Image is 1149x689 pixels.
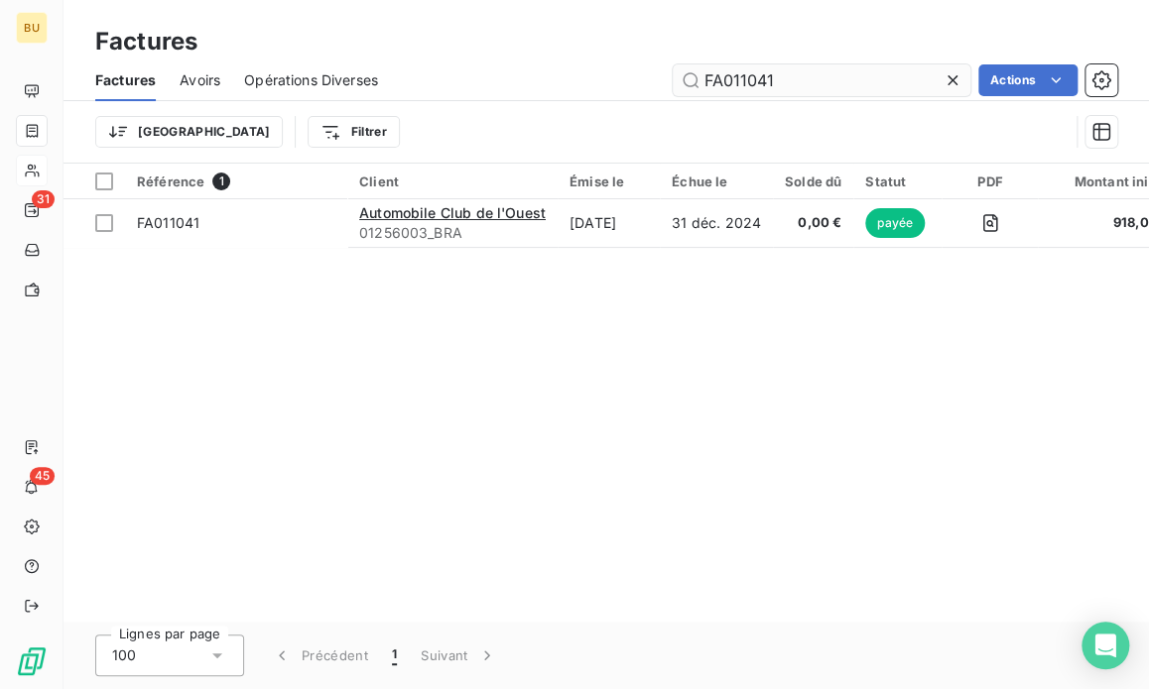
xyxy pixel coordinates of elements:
[785,173,841,189] div: Solde dû
[32,190,55,208] span: 31
[672,173,761,189] div: Échue le
[137,214,199,231] span: FA011041
[954,173,1026,189] div: PDF
[244,70,378,90] span: Opérations Diverses
[112,645,136,665] span: 100
[16,12,48,44] div: BU
[558,199,660,247] td: [DATE]
[865,208,925,238] span: payée
[260,634,380,676] button: Précédent
[359,223,546,243] span: 01256003_BRA
[380,634,409,676] button: 1
[359,204,546,221] span: Automobile Club de l'Ouest
[212,172,230,190] span: 1
[95,24,197,59] h3: Factures
[16,645,48,677] img: Logo LeanPay
[308,116,399,148] button: Filtrer
[180,70,220,90] span: Avoirs
[137,173,204,189] span: Référence
[1082,622,1129,669] div: Open Intercom Messenger
[570,173,648,189] div: Émise le
[359,173,546,189] div: Client
[673,64,970,96] input: Rechercher
[978,64,1078,96] button: Actions
[865,173,930,189] div: Statut
[95,70,156,90] span: Factures
[409,634,509,676] button: Suivant
[30,467,55,485] span: 45
[95,116,283,148] button: [GEOGRAPHIC_DATA]
[392,645,397,665] span: 1
[785,213,841,233] span: 0,00 €
[660,199,773,247] td: 31 déc. 2024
